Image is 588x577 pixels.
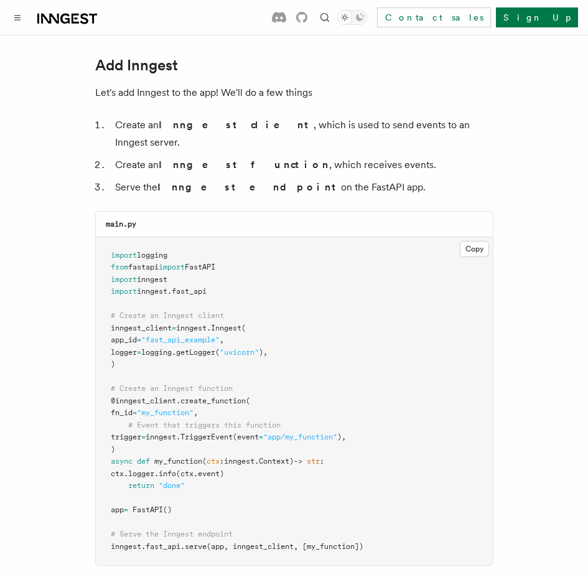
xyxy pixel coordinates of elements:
[111,287,137,296] span: import
[259,433,263,441] span: =
[172,324,176,332] span: =
[263,433,337,441] span: "app/my_function"
[163,505,172,514] span: ()
[10,10,25,25] button: Toggle navigation
[111,384,233,393] span: # Create an Inngest function
[137,251,167,260] span: logging
[111,116,493,151] li: Create an , which is used to send events to an Inngest server.
[154,469,159,478] span: .
[111,324,172,332] span: inngest_client
[111,505,124,514] span: app
[111,530,233,538] span: # Serve the Inngest endpoint
[111,457,133,466] span: async
[128,421,281,429] span: # Event that triggers this function
[111,275,137,284] span: import
[137,275,167,284] span: inngest
[106,220,136,228] code: main.py
[180,433,233,441] span: TriggerEvent
[111,348,137,357] span: logger
[111,408,133,417] span: fn_id
[224,457,254,466] span: inngest
[317,10,332,25] button: Find something...
[141,433,146,441] span: =
[159,263,185,271] span: import
[220,457,224,466] span: :
[176,324,207,332] span: inngest
[241,324,246,332] span: (
[215,348,220,357] span: (
[207,542,363,551] span: (app, inngest_client, [my_function])
[111,396,176,405] span: @inngest_client
[259,348,268,357] span: ),
[233,433,259,441] span: (event
[128,469,154,478] span: logger
[185,542,207,551] span: serve
[141,335,220,344] span: "fast_api_example"
[111,445,115,454] span: )
[167,287,172,296] span: .
[141,348,176,357] span: logging.
[133,408,137,417] span: =
[137,287,167,296] span: inngest
[259,457,294,466] span: Context)
[460,241,489,257] button: Copy
[320,457,324,466] span: :
[185,263,215,271] span: FastAPI
[220,348,259,357] span: "uvicorn"
[172,287,207,296] span: fast_api
[246,396,250,405] span: (
[180,396,246,405] span: create_function
[111,469,124,478] span: ctx
[154,457,202,466] span: my_function
[146,542,180,551] span: fast_api
[137,457,150,466] span: def
[176,348,215,357] span: getLogger
[294,457,302,466] span: ->
[337,10,367,25] button: Toggle dark mode
[128,481,154,490] span: return
[180,542,185,551] span: .
[159,469,176,478] span: info
[95,57,178,74] a: Add Inngest
[95,84,493,101] p: Let's add Inngest to the app! We'll do a few things
[211,324,241,332] span: Inngest
[137,408,194,417] span: "my_function"
[137,335,141,344] span: =
[496,7,578,27] a: Sign Up
[111,251,137,260] span: import
[111,263,128,271] span: from
[254,457,259,466] span: .
[202,457,207,466] span: (
[307,457,320,466] span: str
[124,469,128,478] span: .
[157,181,341,193] strong: Inngest endpoint
[159,119,314,131] strong: Inngest client
[176,469,224,478] span: (ctx.event)
[137,348,141,357] span: =
[207,324,211,332] span: .
[159,481,185,490] span: "done"
[128,263,159,271] span: fastapi
[111,335,137,344] span: app_id
[377,7,491,27] a: Contact sales
[220,335,224,344] span: ,
[176,396,180,405] span: .
[159,159,329,171] strong: Inngest function
[111,542,141,551] span: inngest
[133,505,163,514] span: FastAPI
[194,408,198,417] span: ,
[111,311,224,320] span: # Create an Inngest client
[111,360,115,368] span: )
[207,457,220,466] span: ctx
[141,542,146,551] span: .
[337,433,346,441] span: ),
[111,156,493,174] li: Create an , which receives events.
[111,179,493,196] li: Serve the on the FastAPI app.
[111,433,141,441] span: trigger
[146,433,180,441] span: inngest.
[124,505,128,514] span: =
